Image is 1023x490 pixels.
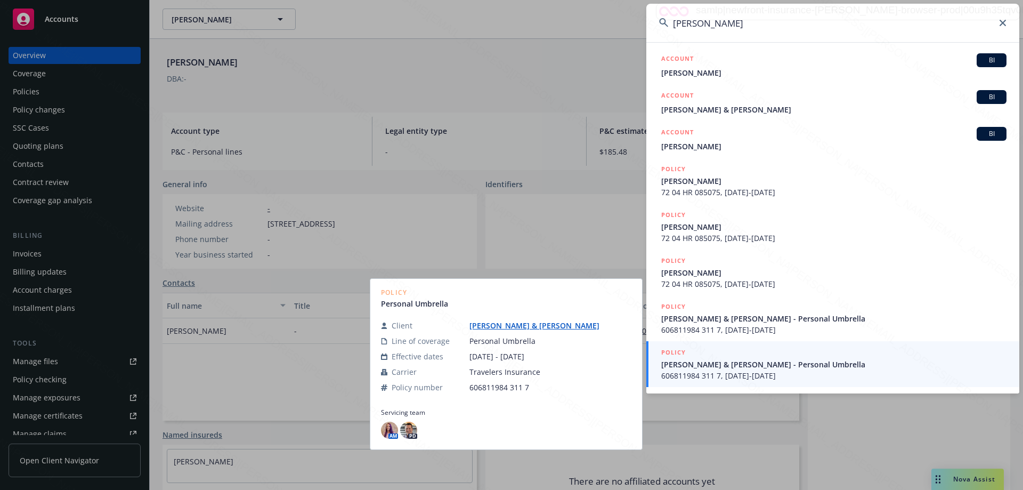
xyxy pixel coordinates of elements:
[661,232,1006,244] span: 72 04 HR 085075, [DATE]-[DATE]
[661,164,686,174] h5: POLICY
[661,141,1006,152] span: [PERSON_NAME]
[646,4,1019,42] input: Search...
[661,278,1006,290] span: 72 04 HR 085075, [DATE]-[DATE]
[661,221,1006,232] span: [PERSON_NAME]
[646,84,1019,121] a: ACCOUNTBI[PERSON_NAME] & [PERSON_NAME]
[661,347,686,358] h5: POLICY
[661,187,1006,198] span: 72 04 HR 085075, [DATE]-[DATE]
[981,129,1002,139] span: BI
[661,210,686,220] h5: POLICY
[661,313,1006,324] span: [PERSON_NAME] & [PERSON_NAME] - Personal Umbrella
[661,359,1006,370] span: [PERSON_NAME] & [PERSON_NAME] - Personal Umbrella
[661,104,1006,115] span: [PERSON_NAME] & [PERSON_NAME]
[646,295,1019,341] a: POLICY[PERSON_NAME] & [PERSON_NAME] - Personal Umbrella606811984 311 7, [DATE]-[DATE]
[646,158,1019,204] a: POLICY[PERSON_NAME]72 04 HR 085075, [DATE]-[DATE]
[981,92,1002,102] span: BI
[661,370,1006,381] span: 606811984 311 7, [DATE]-[DATE]
[646,204,1019,250] a: POLICY[PERSON_NAME]72 04 HR 085075, [DATE]-[DATE]
[661,301,686,312] h5: POLICY
[661,255,686,266] h5: POLICY
[646,47,1019,84] a: ACCOUNTBI[PERSON_NAME]
[661,324,1006,335] span: 606811984 311 7, [DATE]-[DATE]
[661,53,694,66] h5: ACCOUNT
[981,55,1002,65] span: BI
[661,90,694,103] h5: ACCOUNT
[646,341,1019,387] a: POLICY[PERSON_NAME] & [PERSON_NAME] - Personal Umbrella606811984 311 7, [DATE]-[DATE]
[661,127,694,140] h5: ACCOUNT
[661,175,1006,187] span: [PERSON_NAME]
[661,267,1006,278] span: [PERSON_NAME]
[661,67,1006,78] span: [PERSON_NAME]
[646,250,1019,295] a: POLICY[PERSON_NAME]72 04 HR 085075, [DATE]-[DATE]
[646,121,1019,158] a: ACCOUNTBI[PERSON_NAME]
